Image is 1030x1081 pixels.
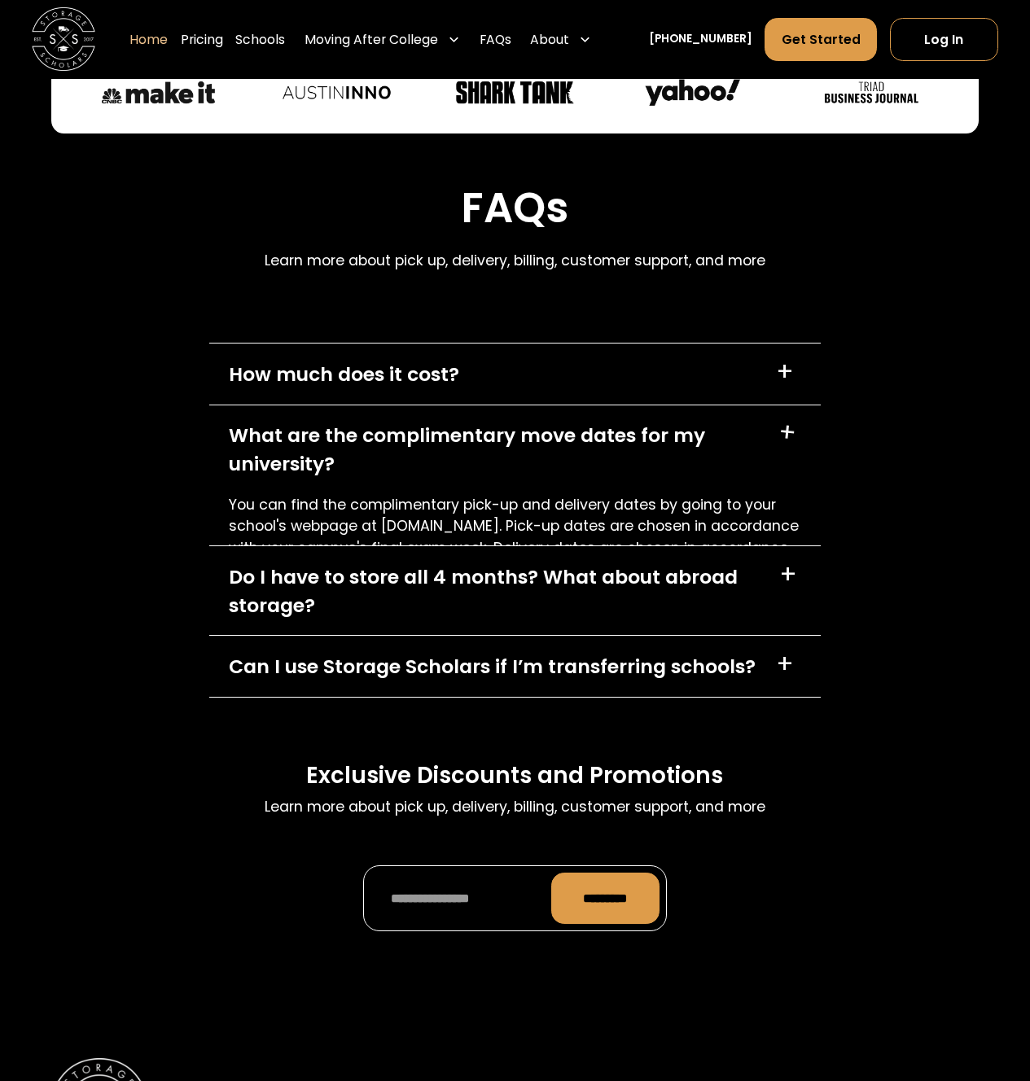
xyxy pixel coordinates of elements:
img: Storage Scholars main logo [32,8,95,72]
a: Log In [890,18,998,61]
form: Promo Form [363,865,666,930]
div: About [530,30,569,49]
p: You can find the complimentary pick-up and delivery dates by going to your school's webpage at [D... [229,494,802,580]
div: Moving After College [298,18,467,63]
div: Moving After College [305,30,438,49]
img: CNBC Make It logo. [98,77,219,107]
div: Do I have to store all 4 months? What about abroad storage? [229,562,760,619]
div: + [776,652,794,677]
a: [PHONE_NUMBER] [649,32,752,49]
a: Get Started [765,18,877,61]
h3: Exclusive Discounts and Promotions [306,761,723,790]
a: home [32,8,95,72]
a: Schools [235,18,285,63]
div: How much does it cost? [229,360,459,388]
div: About [524,18,598,63]
a: Home [129,18,168,63]
a: FAQs [480,18,511,63]
div: Can I use Storage Scholars if I’m transferring schools? [229,652,756,681]
a: Pricing [181,18,223,63]
p: Learn more about pick up, delivery, billing, customer support, and more [265,796,765,817]
div: + [779,562,797,588]
div: What are the complimentary move dates for my university? [229,421,760,478]
h2: FAQs [265,184,765,234]
p: Learn more about pick up, delivery, billing, customer support, and more [265,250,765,271]
div: + [776,360,794,385]
div: + [778,420,798,447]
